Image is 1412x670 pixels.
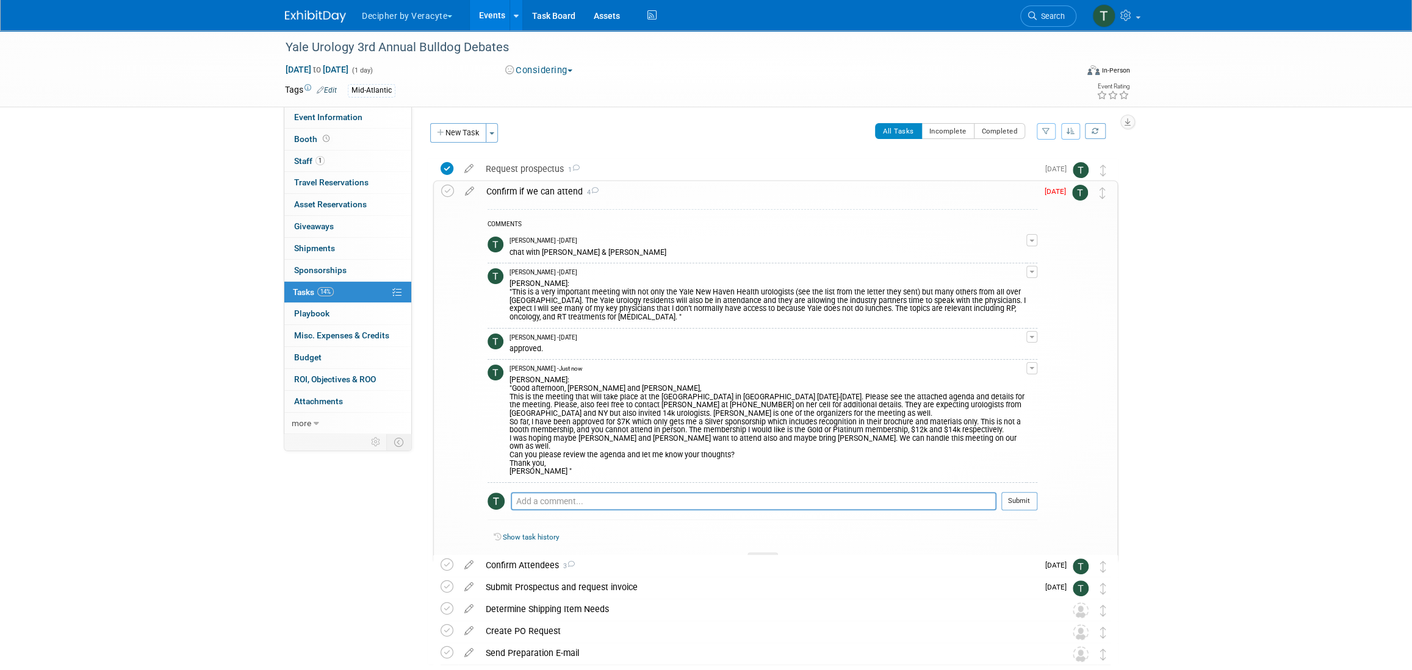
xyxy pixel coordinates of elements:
span: [PERSON_NAME] - [DATE] [510,268,577,277]
span: Booth [294,134,332,144]
i: Move task [1100,561,1106,572]
a: Asset Reservations [284,194,411,215]
button: New Task [430,123,486,143]
span: Booth not reserved yet [320,134,332,143]
div: Create PO Request [480,621,1048,641]
a: Search [1020,5,1076,27]
td: Tags [285,84,337,98]
a: Playbook [284,303,411,324]
span: [DATE] [1045,165,1073,173]
i: Move task [1100,605,1106,616]
a: edit [458,560,480,571]
a: edit [458,647,480,658]
img: Tony Alvarado [1092,4,1115,27]
button: Submit [1001,492,1037,510]
a: more [284,413,411,434]
div: Confirm if we can attend [480,181,1037,202]
span: Giveaways [294,221,334,231]
div: Mid-Atlantic [348,84,395,97]
img: Unassigned [1073,624,1089,640]
div: Send Preparation E-mail [480,643,1048,663]
div: Confirm Attendees [480,555,1038,576]
a: edit [458,604,480,615]
i: Move task [1100,649,1106,660]
span: Shipments [294,243,335,253]
a: Giveaways [284,216,411,237]
span: [DATE] [1045,561,1073,569]
span: to [311,65,323,74]
img: Format-Inperson.png [1087,65,1100,75]
a: Event Information [284,107,411,128]
span: 1 [315,156,325,165]
div: [PERSON_NAME]: "Good afternoon, [PERSON_NAME] and [PERSON_NAME], This is the meeting that will ta... [510,373,1026,476]
td: Personalize Event Tab Strip [366,434,387,450]
span: 14% [317,287,334,296]
i: Move task [1100,583,1106,594]
span: [DATE] [DATE] [285,64,349,75]
span: 4 [583,188,599,196]
img: Unassigned [1073,602,1089,618]
i: Move task [1100,627,1106,638]
a: edit [458,163,480,174]
a: Attachments [284,391,411,412]
a: Travel Reservations [284,172,411,193]
span: [PERSON_NAME] - Just now [510,365,582,373]
img: Tony Alvarado [1073,558,1089,574]
a: Sponsorships [284,260,411,281]
a: Budget [284,347,411,368]
img: Tony Alvarado [1073,162,1089,178]
button: Completed [974,123,1026,139]
span: Staff [294,156,325,166]
a: Shipments [284,238,411,259]
span: Travel Reservations [294,177,369,187]
span: [PERSON_NAME] - [DATE] [510,237,577,245]
a: edit [458,582,480,593]
a: Edit [317,86,337,94]
span: Asset Reservations [294,199,367,209]
span: [DATE] [1045,187,1072,196]
img: Tony Alvarado [1072,185,1088,201]
a: edit [459,186,480,197]
button: Considering [501,64,577,77]
a: Misc. Expenses & Credits [284,325,411,346]
span: Attachments [294,396,343,406]
a: ROI, Objectives & ROO [284,369,411,390]
img: ExhibitDay [285,10,346,23]
span: [DATE] [1045,583,1073,591]
div: COMMENTS [488,219,1037,232]
span: Playbook [294,308,330,318]
img: Tony Alvarado [488,365,503,380]
span: ROI, Objectives & ROO [294,374,376,384]
img: Tony Alvarado [488,268,503,284]
a: Show task history [503,533,559,541]
i: Move task [1100,165,1106,176]
div: approved. [510,342,1026,354]
td: Toggle Event Tabs [387,434,412,450]
a: Refresh [1085,123,1106,139]
i: Move task [1100,187,1106,199]
button: Incomplete [921,123,974,139]
span: more [292,418,311,428]
div: Request prospectus [480,159,1038,179]
a: Tasks14% [284,282,411,303]
div: Event Format [1004,63,1130,82]
span: Search [1037,12,1065,21]
span: 1 [564,166,580,174]
img: Unassigned [1073,646,1089,662]
span: 3 [559,562,575,570]
span: Misc. Expenses & Credits [294,330,389,340]
img: Tony Alvarado [1073,580,1089,596]
div: Submit Prospectus and request invoice [480,577,1038,597]
div: chat with [PERSON_NAME] & [PERSON_NAME] [510,246,1026,257]
span: Tasks [293,287,334,297]
span: Budget [294,352,322,362]
a: edit [458,625,480,636]
div: Event Rating [1097,84,1129,90]
a: Booth [284,129,411,150]
span: [PERSON_NAME] - [DATE] [510,333,577,342]
span: Event Information [294,112,362,122]
img: Tony Alvarado [488,333,503,349]
button: All Tasks [875,123,922,139]
span: Sponsorships [294,265,347,275]
div: Yale Urology 3rd Annual Bulldog Debates [281,37,1058,59]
